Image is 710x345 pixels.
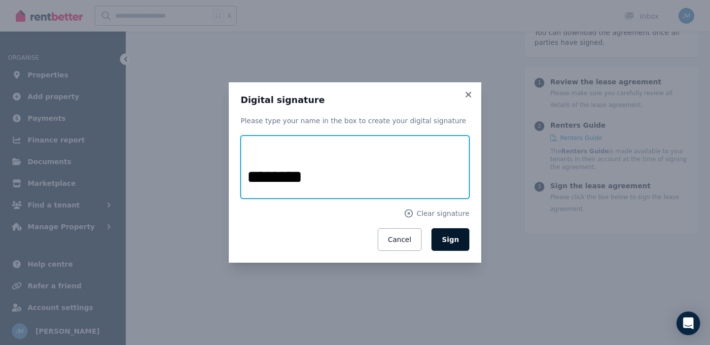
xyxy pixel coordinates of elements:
div: Open Intercom Messenger [676,311,700,335]
span: Sign [442,236,459,243]
button: Cancel [378,228,422,251]
span: Clear signature [417,208,469,218]
button: Sign [431,228,469,251]
p: Please type your name in the box to create your digital signature [241,116,469,126]
h3: Digital signature [241,94,469,106]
